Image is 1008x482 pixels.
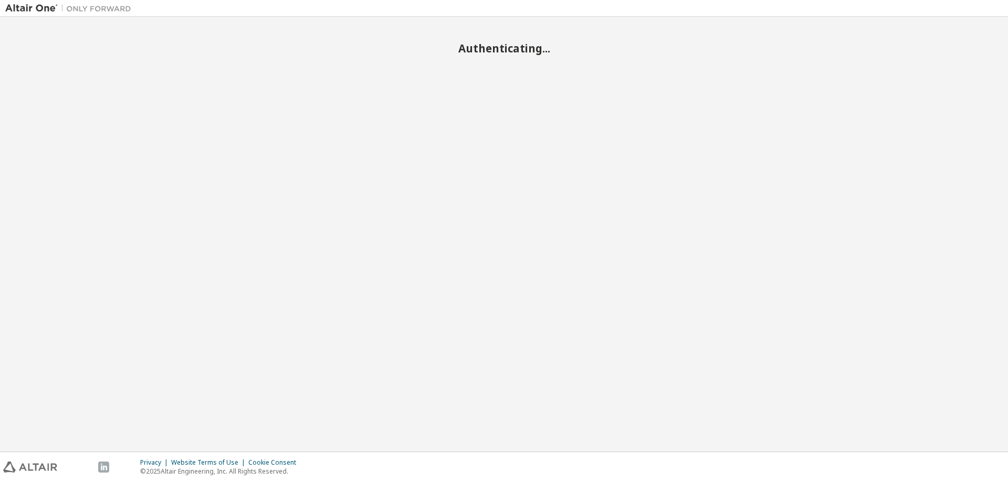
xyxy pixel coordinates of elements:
[3,462,57,473] img: altair_logo.svg
[140,458,171,467] div: Privacy
[98,462,109,473] img: linkedin.svg
[248,458,302,467] div: Cookie Consent
[140,467,302,476] p: © 2025 Altair Engineering, Inc. All Rights Reserved.
[5,41,1003,55] h2: Authenticating...
[171,458,248,467] div: Website Terms of Use
[5,3,136,14] img: Altair One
